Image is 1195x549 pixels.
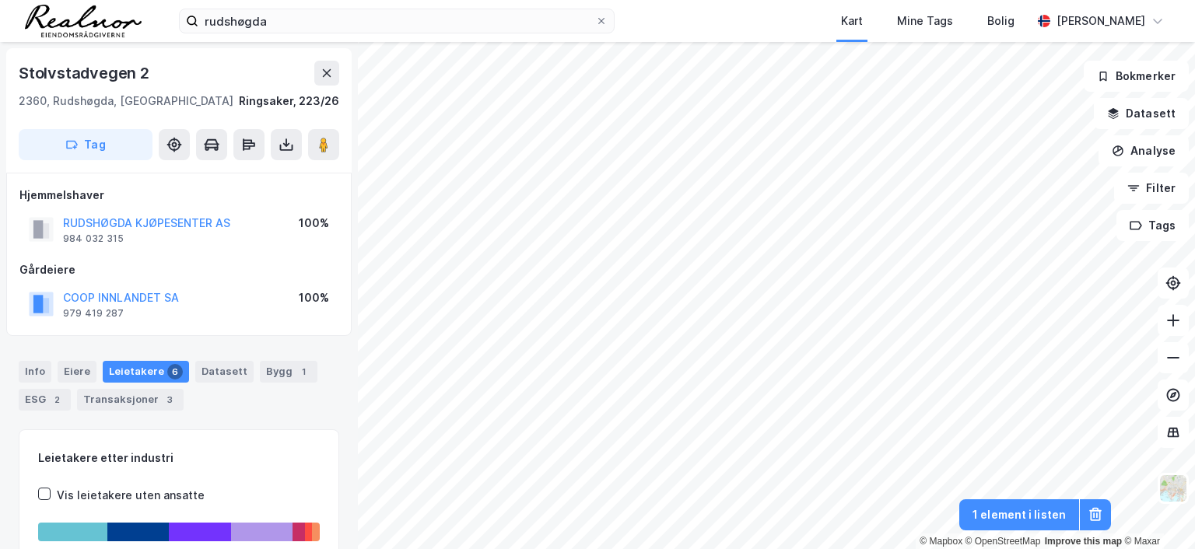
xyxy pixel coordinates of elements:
[1117,474,1195,549] div: Kontrollprogram for chat
[1084,61,1189,92] button: Bokmerker
[19,186,338,205] div: Hjemmelshaver
[63,307,124,320] div: 979 419 287
[25,5,142,37] img: realnor-logo.934646d98de889bb5806.png
[1117,474,1195,549] iframe: Chat Widget
[57,486,205,505] div: Vis leietakere uten ansatte
[260,361,317,383] div: Bygg
[1045,536,1122,547] a: Improve this map
[19,361,51,383] div: Info
[1094,98,1189,129] button: Datasett
[162,392,177,407] div: 3
[63,233,124,245] div: 984 032 315
[19,129,152,160] button: Tag
[49,392,65,407] div: 2
[897,12,953,30] div: Mine Tags
[1116,210,1189,241] button: Tags
[38,449,320,467] div: Leietakere etter industri
[965,536,1041,547] a: OpenStreetMap
[299,288,329,307] div: 100%
[198,9,595,33] input: Søk på adresse, matrikkel, gårdeiere, leietakere eller personer
[167,364,183,379] div: 6
[195,361,254,383] div: Datasett
[1099,135,1189,166] button: Analyse
[959,499,1079,530] button: 1 element i listen
[19,61,152,86] div: Stolvstadvegen 2
[299,214,329,233] div: 100%
[1057,12,1145,30] div: [PERSON_NAME]
[19,389,71,411] div: ESG
[987,12,1015,30] div: Bolig
[296,364,311,379] div: 1
[239,92,339,110] div: Ringsaker, 223/26
[58,361,96,383] div: Eiere
[1158,474,1188,503] img: Z
[77,389,184,411] div: Transaksjoner
[1114,173,1189,204] button: Filter
[920,536,962,547] a: Mapbox
[19,261,338,279] div: Gårdeiere
[841,12,863,30] div: Kart
[103,361,189,383] div: Leietakere
[19,92,233,110] div: 2360, Rudshøgda, [GEOGRAPHIC_DATA]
